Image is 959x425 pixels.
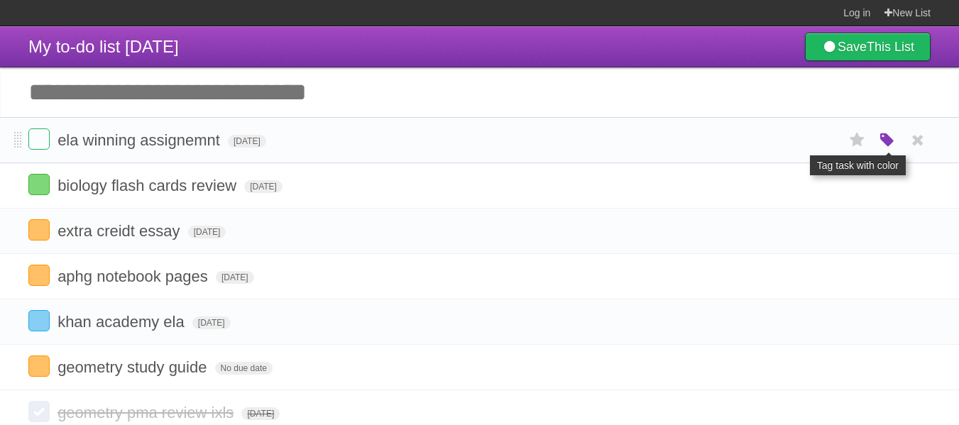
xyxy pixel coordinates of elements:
span: extra creidt essay [57,222,183,240]
label: Done [28,310,50,331]
label: Star task [844,128,871,152]
label: Done [28,128,50,150]
span: No due date [215,362,273,375]
label: Done [28,174,50,195]
span: [DATE] [244,180,283,193]
label: Done [28,219,50,241]
span: My to-do list [DATE] [28,37,179,56]
span: aphg notebook pages [57,267,212,285]
span: [DATE] [216,271,254,284]
label: Done [28,265,50,286]
span: biology flash cards review [57,177,240,194]
span: ela winning assignemnt [57,131,224,149]
span: khan academy ela [57,313,188,331]
span: [DATE] [228,135,266,148]
span: [DATE] [241,407,280,420]
span: [DATE] [188,226,226,238]
label: Done [28,355,50,377]
span: geometry study guide [57,358,210,376]
label: Done [28,401,50,422]
span: [DATE] [192,316,231,329]
b: This List [867,40,914,54]
a: SaveThis List [805,33,931,61]
span: geometry pma review ixls [57,404,237,421]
